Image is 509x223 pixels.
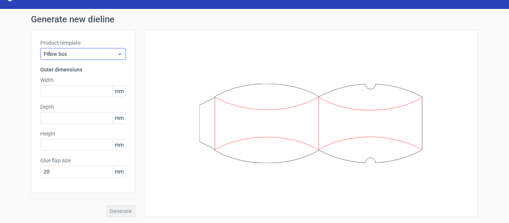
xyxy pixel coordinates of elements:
span: Pillow box [44,50,117,58]
label: Glue flap size [40,157,126,164]
span: mm [113,112,126,124]
span: mm [113,139,126,150]
span: mm [113,86,126,97]
h1: Generate new dieline [31,15,478,24]
span: mm [113,166,126,177]
label: Depth [40,103,126,111]
label: Height [40,130,126,137]
label: Width [40,76,126,84]
label: Product template [40,39,126,47]
h3: Outer dimensions [40,66,126,73]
